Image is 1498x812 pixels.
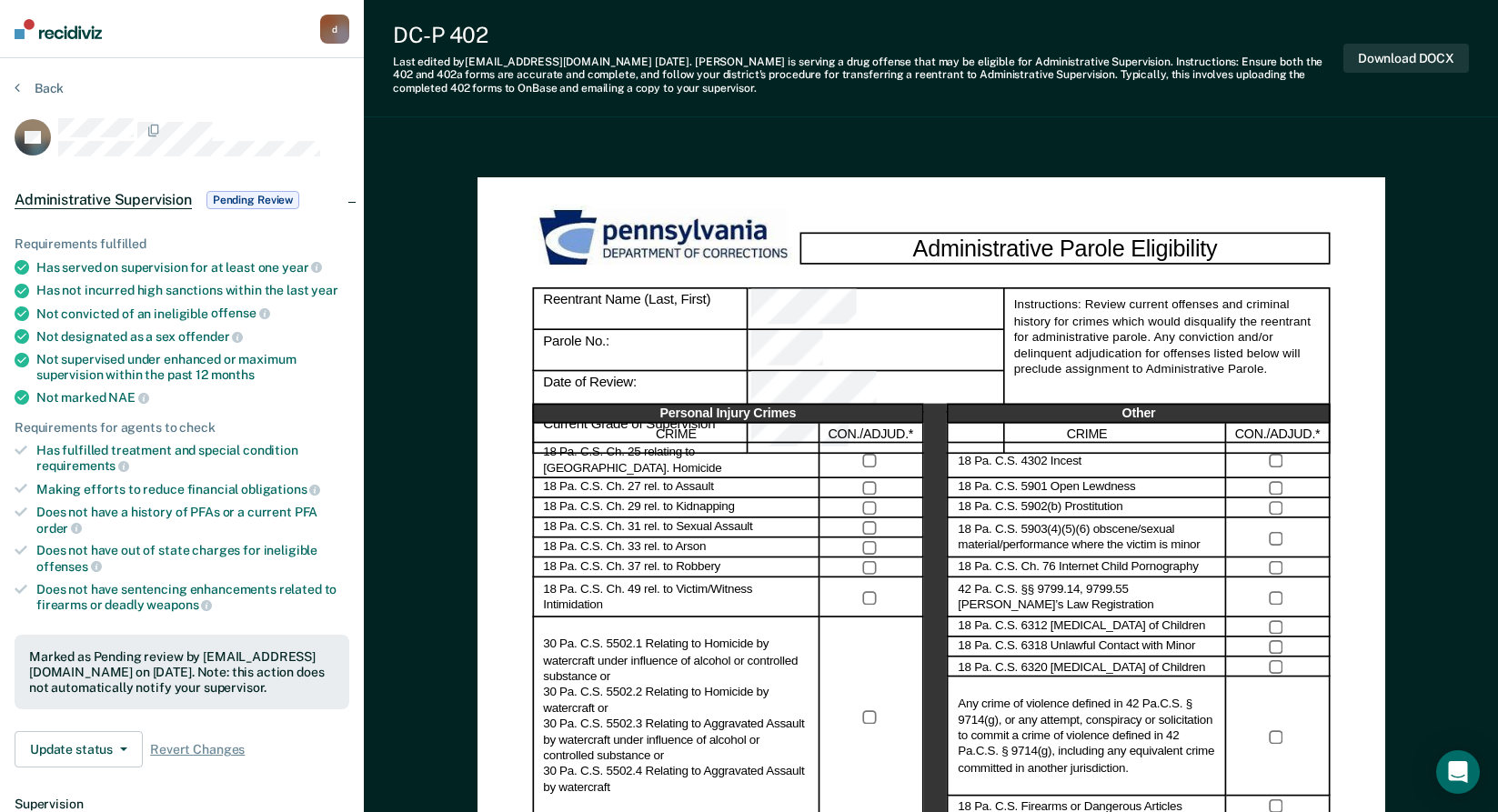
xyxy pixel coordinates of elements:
[36,543,349,574] div: Does not have out of state charges for ineligible
[178,329,244,344] span: offender
[150,742,245,757] span: Revert Changes
[543,582,809,614] label: 18 Pa. C.S. Ch. 49 rel. to Victim/Witness Intimidation
[393,22,1343,48] div: DC-P 402
[1343,44,1469,74] button: Download DOCX
[320,15,349,44] button: d
[655,55,689,68] span: [DATE]
[543,446,809,477] label: 18 Pa. C.S. Ch. 25 relating to [GEOGRAPHIC_DATA]. Homicide
[241,482,320,496] span: obligations
[282,260,322,275] span: year
[543,480,713,496] label: 18 Pa. C.S. Ch. 27 rel. to Assault
[211,306,270,320] span: offense
[543,500,734,516] label: 18 Pa. C.S. Ch. 29 rel. to Kidnapping
[146,597,212,612] span: weapons
[36,352,349,383] div: Not supervised under enhanced or maximum supervision within the past 12
[36,328,349,345] div: Not designated as a sex
[211,367,255,382] span: months
[36,283,349,298] div: Has not incurred high sanctions within the last
[1003,288,1331,454] div: Instructions: Review current offenses and criminal history for crimes which would disqualify the ...
[543,540,706,556] label: 18 Pa. C.S. Ch. 33 rel. to Arson
[15,731,143,767] button: Update status
[15,797,349,812] dt: Supervision
[532,205,799,273] img: PDOC Logo
[958,697,1215,777] label: Any crime of violence defined in 42 Pa.C.S. § 9714(g), or any attempt, conspiracy or solicitation...
[36,505,349,536] div: Does not have a history of PFAs or a current PFA order
[748,288,1003,331] div: Reentrant Name (Last, First)
[958,560,1198,576] label: 18 Pa. C.S. Ch. 76 Internet Child Pornography
[1226,424,1330,444] div: CON./ADJUD.*
[958,480,1135,496] label: 18 Pa. C.S. 5901 Open Lewdness
[206,191,299,209] span: Pending Review
[958,639,1195,655] label: 18 Pa. C.S. 6318 Unlawful Contact with Minor
[958,619,1205,635] label: 18 Pa. C.S. 6312 [MEDICAL_DATA] of Children
[958,453,1081,468] label: 18 Pa. C.S. 4302 Incest
[543,520,752,536] label: 18 Pa. C.S. Ch. 31 rel. to Sexual Assault
[532,330,748,371] div: Parole No.:
[958,582,1215,614] label: 42 Pa. C.S. §§ 9799.14, 9799.55 [PERSON_NAME]’s Law Registration
[15,80,64,96] button: Back
[15,236,349,252] div: Requirements fulfilled
[36,443,349,474] div: Has fulfilled treatment and special condition
[819,424,923,444] div: CON./ADJUD.*
[1436,750,1480,794] div: Open Intercom Messenger
[29,649,335,695] div: Marked as Pending review by [EMAIL_ADDRESS][DOMAIN_NAME] on [DATE]. Note: this action does not au...
[15,420,349,436] div: Requirements for agents to check
[748,372,1003,413] div: Date of Review:
[532,404,923,424] div: Personal Injury Crimes
[108,390,148,405] span: NAE
[36,458,129,473] span: requirements
[947,404,1330,424] div: Other
[36,389,349,406] div: Not marked
[947,424,1226,444] div: CRIME
[36,259,349,276] div: Has served on supervision for at least one
[36,306,349,322] div: Not convicted of an ineligible
[311,283,337,297] span: year
[532,372,748,413] div: Date of Review:
[543,637,809,797] label: 30 Pa. C.S. 5502.1 Relating to Homicide by watercraft under influence of alcohol or controlled su...
[532,288,748,331] div: Reentrant Name (Last, First)
[393,55,1343,95] div: Last edited by [EMAIL_ADDRESS][DOMAIN_NAME] . [PERSON_NAME] is serving a drug offense that may be...
[36,559,102,574] span: offenses
[36,481,349,497] div: Making efforts to reduce financial
[799,232,1330,265] div: Administrative Parole Eligibility
[958,659,1205,675] label: 18 Pa. C.S. 6320 [MEDICAL_DATA] of Children
[15,191,192,209] span: Administrative Supervision
[15,19,102,39] img: Recidiviz
[36,582,349,613] div: Does not have sentencing enhancements related to firearms or deadly
[748,330,1003,371] div: Parole No.:
[543,560,720,576] label: 18 Pa. C.S. Ch. 37 rel. to Robbery
[958,500,1122,516] label: 18 Pa. C.S. 5902(b) Prostitution
[958,522,1215,554] label: 18 Pa. C.S. 5903(4)(5)(6) obscene/sexual material/performance where the victim is minor
[532,424,819,444] div: CRIME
